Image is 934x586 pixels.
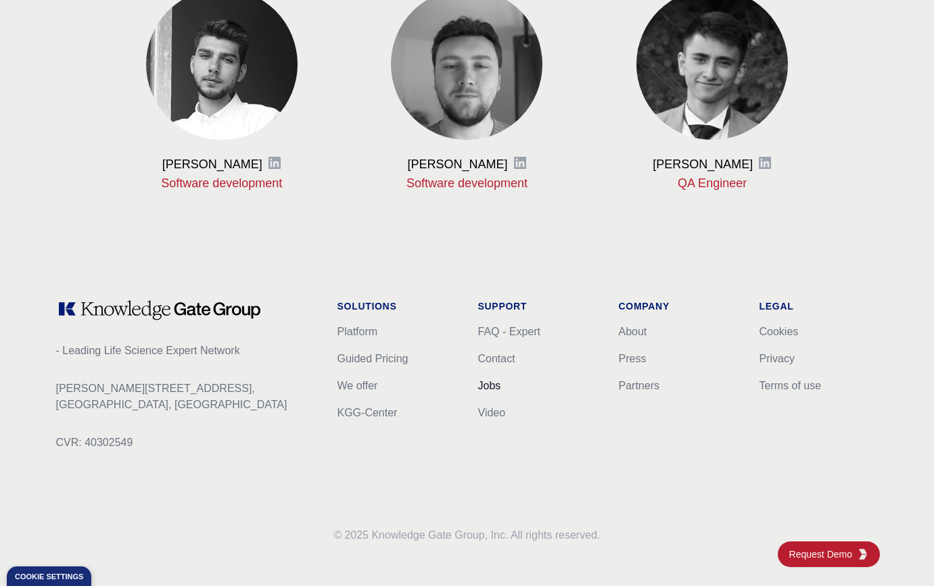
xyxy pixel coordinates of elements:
a: About [619,326,647,337]
p: - Leading Life Science Expert Network [56,343,316,359]
a: Contact [478,353,515,364]
p: Software development [366,175,568,191]
a: Platform [337,326,378,337]
a: Terms of use [760,380,822,391]
span: Request Demo [789,547,858,561]
a: FAQ - Expert [478,326,540,337]
iframe: Chat Widget [866,521,934,586]
a: Request DemoKGG [778,541,880,567]
a: We offer [337,380,378,391]
a: KGG-Center [337,407,398,418]
h1: Company [619,299,738,313]
p: Software development [121,175,323,191]
span: © [334,529,342,541]
p: QA Engineer [611,175,814,191]
h3: [PERSON_NAME] [162,156,262,172]
a: Guided Pricing [337,353,408,364]
img: KGG [858,549,868,560]
a: Video [478,407,506,418]
p: 2025 Knowledge Gate Group, Inc. All rights reserved. [56,527,879,543]
a: Cookies [760,326,799,337]
h3: [PERSON_NAME] [407,156,507,172]
a: Jobs [478,380,501,391]
h3: [PERSON_NAME] [653,156,753,172]
h1: Legal [760,299,879,313]
a: Privacy [760,353,795,364]
p: CVR: 40302549 [56,435,316,451]
div: Cookie settings [15,573,83,581]
h1: Solutions [337,299,457,313]
p: [PERSON_NAME][STREET_ADDRESS], [GEOGRAPHIC_DATA], [GEOGRAPHIC_DATA] [56,381,316,413]
a: Partners [619,380,659,391]
div: Widget chat [866,521,934,586]
h1: Support [478,299,597,313]
a: Press [619,353,647,364]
